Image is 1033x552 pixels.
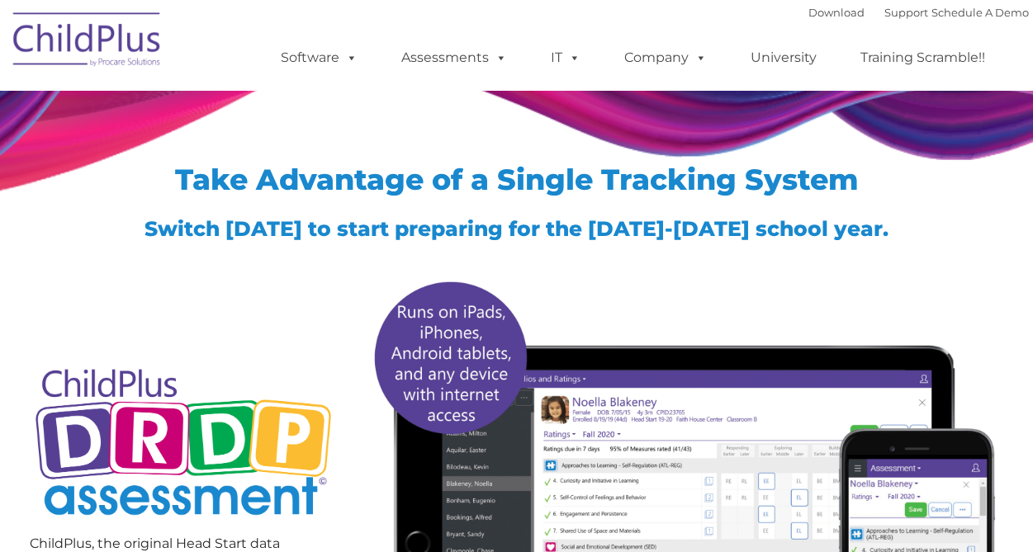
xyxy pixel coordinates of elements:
span: Take Advantage of a Single Tracking System [175,162,859,197]
a: Company [608,41,723,74]
img: ChildPlus by Procare Solutions [5,1,170,83]
a: Assessments [385,41,524,74]
a: Software [264,41,374,74]
a: Support [884,6,928,19]
span: Switch [DATE] to start preparing for the [DATE]-[DATE] school year. [145,216,888,241]
font: | [808,6,1029,19]
a: Training Scramble!! [844,41,1002,74]
img: Copyright - DRDP Logo [30,351,338,538]
a: University [734,41,833,74]
a: IT [534,41,597,74]
a: Schedule A Demo [931,6,1029,19]
a: Download [808,6,865,19]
